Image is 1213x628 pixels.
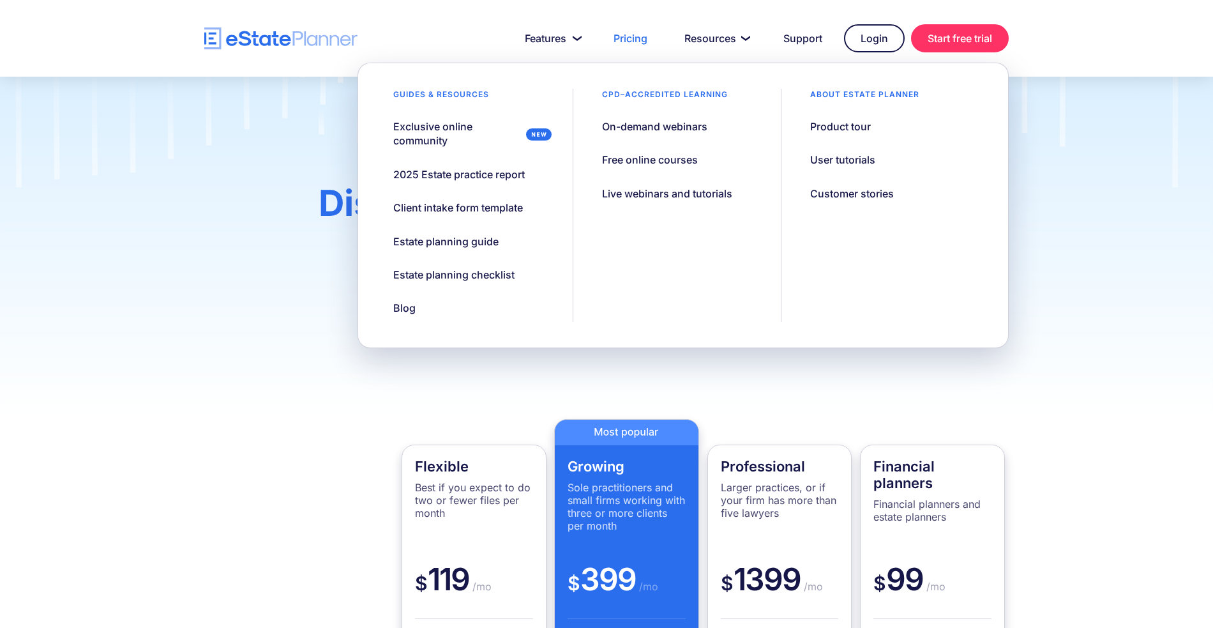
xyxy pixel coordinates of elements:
a: Pricing [598,26,663,51]
span: $ [568,572,580,595]
a: Features [509,26,592,51]
a: Login [844,24,905,52]
h4: Growing [568,458,686,475]
div: User tutorials [810,153,875,167]
div: Blog [393,301,416,315]
h4: Financial planners [873,458,991,491]
a: Resources [669,26,762,51]
div: Product tour [810,119,871,134]
div: Exclusive online community [393,119,521,148]
p: Best if you expect to do two or fewer files per month [415,481,533,519]
span: /mo [469,580,492,593]
h4: Professional [721,458,839,475]
h4: Flexible [415,458,533,475]
a: Exclusive online community [377,113,559,155]
div: Guides & resources [377,89,505,107]
div: On-demand webinars [602,119,707,134]
span: /mo [801,580,823,593]
div: 1399 [721,560,839,619]
span: /mo [636,580,658,593]
div: Free online courses [602,153,698,167]
a: Estate planning guide [377,228,515,255]
p: Financial planners and estate planners [873,498,991,523]
a: Client intake form template [377,194,539,221]
div: Live webinars and tutorials [602,187,732,201]
div: Estate planning guide [393,234,499,249]
p: Sole practitioners and small firms working with three or more clients per month [568,481,686,532]
span: $ [415,572,428,595]
div: CPD–accredited learning [586,89,744,107]
span: $ [873,572,886,595]
div: 2025 Estate practice report [393,167,525,181]
a: Live webinars and tutorials [586,180,748,207]
p: Start any plan with a free 14-day trial [DATE]. If you are unsure which plan to choose, we would ... [262,285,951,318]
span: $ [721,572,734,595]
a: Customer stories [794,180,910,207]
div: 399 [568,560,686,619]
div: Estate planning checklist [393,268,515,282]
a: On-demand webinars [586,113,723,140]
span: /mo [923,580,946,593]
p: Larger practices, or if your firm has more than five lawyers [721,481,839,519]
a: Start free trial [911,24,1009,52]
a: home [204,27,358,50]
h1: for your practice [262,183,951,275]
span: Discover the perfect plan [319,181,757,225]
a: Product tour [794,113,887,140]
a: Estate planning checklist [377,261,531,288]
div: 99 [873,560,991,619]
div: About estate planner [794,89,935,107]
a: Blog [377,295,432,321]
div: Client intake form template [393,201,523,215]
a: User tutorials [794,146,891,173]
a: Free online courses [586,146,714,173]
a: Support [768,26,838,51]
a: 2025 Estate practice report [377,161,541,188]
div: 119 [415,560,533,619]
div: Customer stories [810,187,894,201]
